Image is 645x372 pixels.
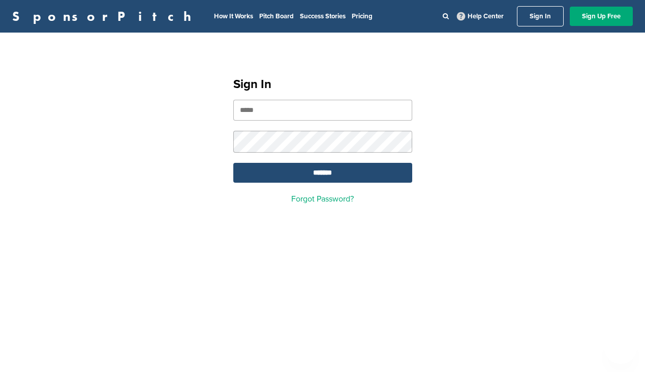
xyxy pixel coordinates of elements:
[214,12,253,20] a: How It Works
[291,194,354,204] a: Forgot Password?
[570,7,633,26] a: Sign Up Free
[259,12,294,20] a: Pitch Board
[233,75,412,94] h1: Sign In
[352,12,373,20] a: Pricing
[517,6,564,26] a: Sign In
[300,12,346,20] a: Success Stories
[12,10,198,23] a: SponsorPitch
[604,331,637,364] iframe: Button to launch messaging window
[455,10,506,22] a: Help Center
